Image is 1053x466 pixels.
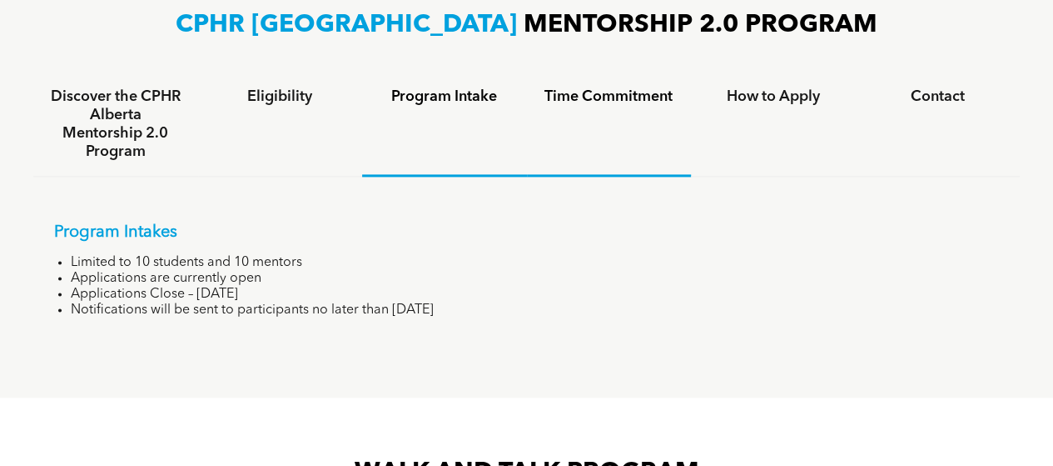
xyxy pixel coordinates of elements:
[706,88,841,106] h4: How to Apply
[71,287,999,303] li: Applications Close – [DATE]
[213,88,348,106] h4: Eligibility
[71,303,999,318] li: Notifications will be sent to participants no later than [DATE]
[71,255,999,271] li: Limited to 10 students and 10 mentors
[524,13,877,38] span: MENTORSHIP 2.0 PROGRAM
[71,271,999,287] li: Applications are currently open
[871,88,1006,106] h4: Contact
[377,88,512,106] h4: Program Intake
[48,88,183,161] h4: Discover the CPHR Alberta Mentorship 2.0 Program
[542,88,677,106] h4: Time Commitment
[54,223,999,243] p: Program Intakes
[176,13,517,38] span: CPHR [GEOGRAPHIC_DATA]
